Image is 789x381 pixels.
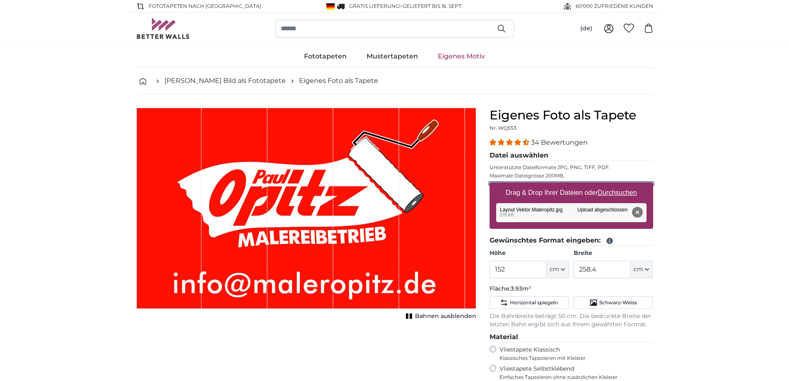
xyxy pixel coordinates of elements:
[499,346,646,362] label: Vliestapete Klassisch
[511,285,531,292] span: 3.93m²
[294,46,357,67] a: Fototapeten
[490,332,653,342] legend: Material
[490,172,653,179] p: Maximale Dateigrösse 200MB.
[299,76,378,86] a: Eigenes Foto als Tapete
[510,299,558,306] span: Horizontal spiegeln
[499,355,646,362] span: Klassisches Tapezieren mit Kleister
[531,138,588,146] span: 34 Bewertungen
[357,46,428,67] a: Mustertapeten
[576,2,653,10] span: 60'000 ZUFRIEDENE KUNDEN
[550,265,559,274] span: cm
[136,68,653,95] nav: breadcrumbs
[499,365,653,381] label: Vliestapete Selbstklebend
[164,76,286,86] a: [PERSON_NAME] Bild als Fototapete
[490,249,569,257] label: Höhe
[490,312,653,329] p: Die Bahnbreite beträgt 50 cm. Die bedruckte Breite der letzten Bahn ergibt sich aus Ihrem gewählt...
[574,249,653,257] label: Breite
[490,235,653,246] legend: Gewünschtes Format eingeben:
[634,265,643,274] span: cm
[490,164,653,171] p: Unterstützte Dateiformate JPG, PNG, TIFF, PDF.
[599,299,637,306] span: Schwarz-Weiss
[490,285,653,293] p: Fläche:
[136,108,476,322] div: 1 of 1
[490,108,653,123] h1: Eigenes Foto als Tapete
[630,261,653,278] button: cm
[403,311,476,322] button: Bahnen ausblenden
[415,312,476,320] span: Bahnen ausblenden
[546,261,569,278] button: cm
[499,374,653,381] span: Einfaches Tapezieren ohne zusätzlichen Kleister
[403,3,463,9] span: Geliefert bis 16. Sept.
[490,296,569,309] button: Horizontal spiegeln
[490,125,516,131] span: Nr. WQ553
[401,3,463,9] span: -
[502,184,640,201] label: Drag & Drop Ihrer Dateien oder
[490,150,653,161] legend: Datei auswählen
[349,3,401,9] span: GRATIS Lieferung!
[326,3,335,10] img: Deutschland
[598,189,637,196] u: Durchsuchen
[428,46,495,67] a: Eigenes Motiv
[574,296,653,309] button: Schwarz-Weiss
[149,2,261,10] span: Fototapeten nach [GEOGRAPHIC_DATA]
[490,138,531,146] span: 4.32 stars
[574,21,599,36] button: (de)
[136,18,190,39] img: Betterwalls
